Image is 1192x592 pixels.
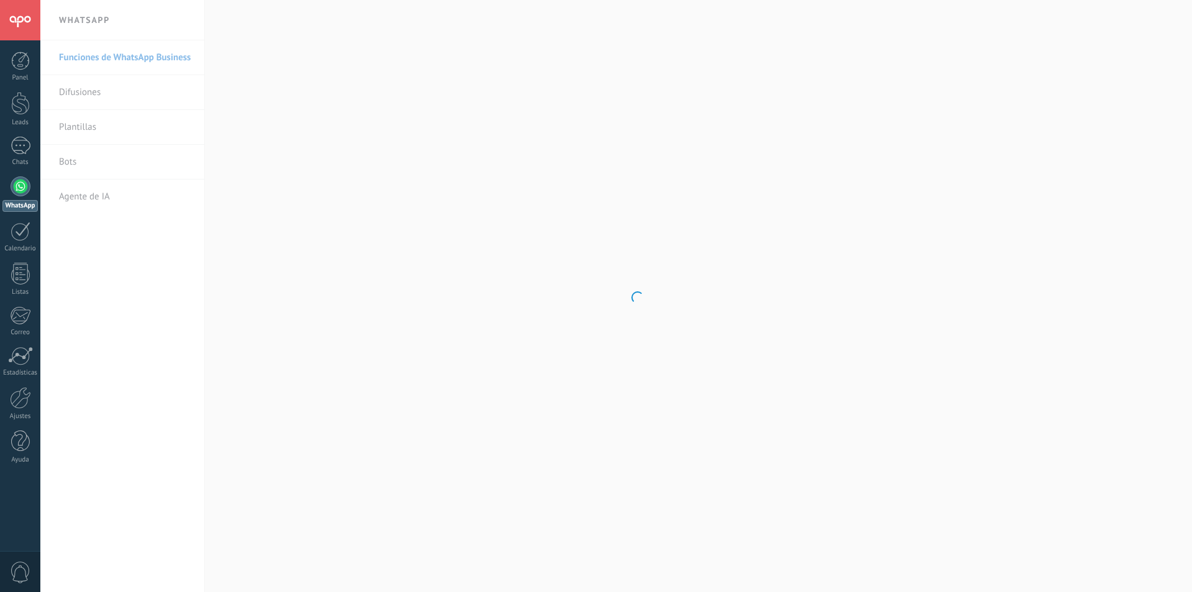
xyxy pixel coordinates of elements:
[2,288,38,296] div: Listas
[2,245,38,253] div: Calendario
[2,412,38,421] div: Ajustes
[2,329,38,337] div: Correo
[2,158,38,166] div: Chats
[2,456,38,464] div: Ayuda
[2,369,38,377] div: Estadísticas
[2,200,38,212] div: WhatsApp
[2,74,38,82] div: Panel
[2,119,38,127] div: Leads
